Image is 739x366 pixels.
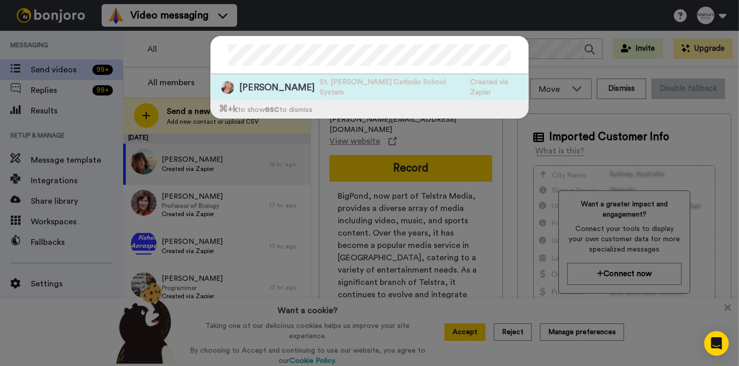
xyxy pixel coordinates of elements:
[221,81,234,94] img: Image of Stella Arevalo
[211,74,528,100] a: Image of Stella Arevalo[PERSON_NAME]St. [PERSON_NAME] Catholic School SystemCreated via Zapier
[320,77,465,98] span: St. [PERSON_NAME] Catholic School System
[239,81,315,94] span: [PERSON_NAME]
[704,331,729,356] div: Open Intercom Messenger
[470,77,528,98] span: Created via Zapier
[219,105,238,113] span: ⌘ +k
[265,105,279,113] span: esc
[211,100,528,118] div: to show to dismiss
